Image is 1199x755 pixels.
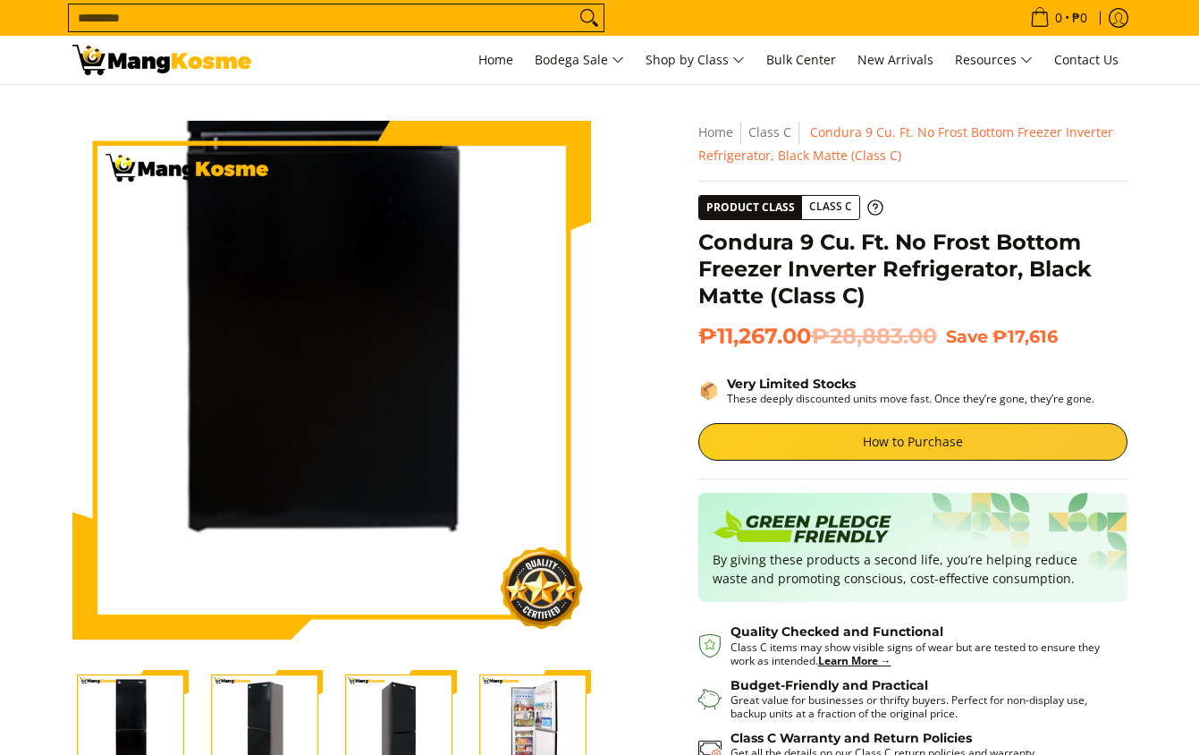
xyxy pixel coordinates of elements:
[818,653,891,668] a: Learn More →
[698,121,1127,167] nav: Breadcrumbs
[637,36,754,84] a: Shop by Class
[713,550,1113,588] p: By giving these products a second life, you’re helping reduce waste and promoting conscious, cost...
[713,507,891,550] img: Badge sustainability green pledge friendly
[1052,12,1065,24] span: 0
[802,196,859,218] span: Class C
[946,36,1042,84] a: Resources
[478,51,513,68] span: Home
[730,730,972,746] strong: Class C Warranty and Return Policies
[730,640,1110,667] p: Class C items may show visible signs of wear but are tested to ensure they work as intended.
[699,196,802,219] span: Product Class
[526,36,633,84] a: Bodega Sale
[857,51,933,68] span: New Arrivals
[535,49,624,72] span: Bodega Sale
[1045,36,1127,84] a: Contact Us
[72,121,591,640] img: condura-9-cubic-feet-bottom-freezer-class-a-full-view-mang-kosme
[698,123,1113,164] span: Condura 9 Cu. Ft. No Frost Bottom Freezer Inverter Refrigerator, Black Matte (Class C)
[730,693,1110,720] p: Great value for businesses or thrifty buyers. Perfect for non-display use, backup units at a frac...
[646,49,745,72] span: Shop by Class
[992,326,1058,347] span: ₱17,616
[698,195,883,220] a: Product Class Class C
[727,392,1094,405] p: These deeply discounted units move fast. Once they’re gone, they’re gone.
[698,123,733,140] a: Home
[269,36,1127,84] nav: Main Menu
[469,36,522,84] a: Home
[698,229,1127,310] h1: Condura 9 Cu. Ft. No Frost Bottom Freezer Inverter Refrigerator, Black Matte (Class C)
[698,423,1127,461] a: How to Purchase
[727,376,856,392] strong: Very Limited Stocks
[730,677,928,693] strong: Budget-Friendly and Practical
[748,123,791,140] a: Class C
[1069,12,1090,24] span: ₱0
[955,49,1033,72] span: Resources
[849,36,942,84] a: New Arrivals
[698,323,937,350] span: ₱11,267.00
[757,36,845,84] a: Bulk Center
[575,4,604,31] button: Search
[811,323,937,350] del: ₱28,883.00
[766,51,836,68] span: Bulk Center
[1025,8,1093,28] span: •
[730,624,943,640] strong: Quality Checked and Functional
[946,326,988,347] span: Save
[1054,51,1119,68] span: Contact Us
[72,45,251,75] img: Condura 9 Cu. Ft. No Frost Bottom Freezer Inverter Refrigerator, Black | Mang Kosme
